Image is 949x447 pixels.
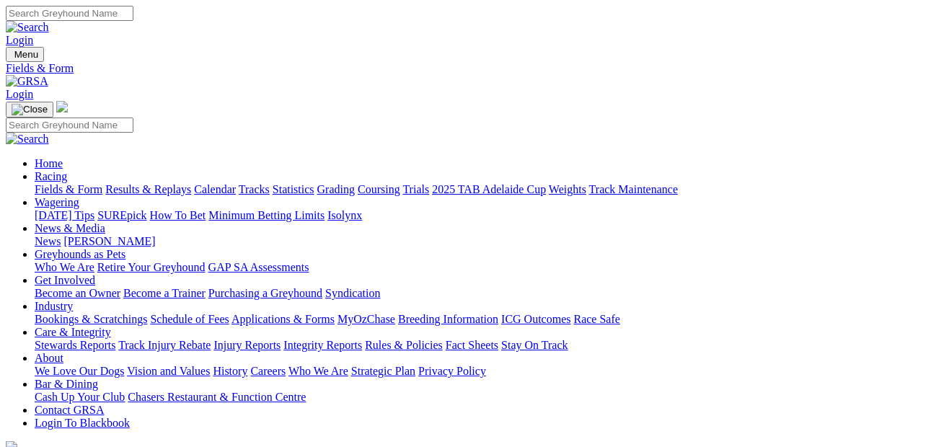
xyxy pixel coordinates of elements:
[14,49,38,60] span: Menu
[35,170,67,182] a: Racing
[351,365,415,377] a: Strategic Plan
[35,339,115,351] a: Stewards Reports
[6,133,49,146] img: Search
[97,209,146,221] a: SUREpick
[35,235,61,247] a: News
[63,235,155,247] a: [PERSON_NAME]
[365,339,443,351] a: Rules & Policies
[6,21,49,34] img: Search
[35,274,95,286] a: Get Involved
[35,183,102,195] a: Fields & Form
[35,261,943,274] div: Greyhounds as Pets
[150,209,206,221] a: How To Bet
[501,313,570,325] a: ICG Outcomes
[6,47,44,62] button: Toggle navigation
[337,313,395,325] a: MyOzChase
[402,183,429,195] a: Trials
[6,62,943,75] a: Fields & Form
[501,339,568,351] a: Stay On Track
[150,313,229,325] a: Schedule of Fees
[6,118,133,133] input: Search
[35,209,943,222] div: Wagering
[573,313,619,325] a: Race Safe
[35,404,104,416] a: Contact GRSA
[231,313,335,325] a: Applications & Forms
[6,102,53,118] button: Toggle navigation
[6,34,33,46] a: Login
[35,326,111,338] a: Care & Integrity
[35,248,125,260] a: Greyhounds as Pets
[35,391,943,404] div: Bar & Dining
[6,6,133,21] input: Search
[35,365,124,377] a: We Love Our Dogs
[317,183,355,195] a: Grading
[35,365,943,378] div: About
[35,313,943,326] div: Industry
[273,183,314,195] a: Statistics
[239,183,270,195] a: Tracks
[35,287,943,300] div: Get Involved
[35,352,63,364] a: About
[398,313,498,325] a: Breeding Information
[56,101,68,112] img: logo-grsa-white.png
[250,365,286,377] a: Careers
[418,365,486,377] a: Privacy Policy
[6,88,33,100] a: Login
[97,261,206,273] a: Retire Your Greyhound
[358,183,400,195] a: Coursing
[446,339,498,351] a: Fact Sheets
[35,313,147,325] a: Bookings & Scratchings
[123,287,206,299] a: Become a Trainer
[35,183,943,196] div: Racing
[213,339,281,351] a: Injury Reports
[589,183,678,195] a: Track Maintenance
[432,183,546,195] a: 2025 TAB Adelaide Cup
[35,378,98,390] a: Bar & Dining
[327,209,362,221] a: Isolynx
[105,183,191,195] a: Results & Replays
[35,157,63,169] a: Home
[325,287,380,299] a: Syndication
[35,261,94,273] a: Who We Are
[35,209,94,221] a: [DATE] Tips
[128,391,306,403] a: Chasers Restaurant & Function Centre
[208,209,325,221] a: Minimum Betting Limits
[35,300,73,312] a: Industry
[194,183,236,195] a: Calendar
[6,75,48,88] img: GRSA
[288,365,348,377] a: Who We Are
[35,287,120,299] a: Become an Owner
[549,183,586,195] a: Weights
[283,339,362,351] a: Integrity Reports
[12,104,48,115] img: Close
[127,365,210,377] a: Vision and Values
[35,222,105,234] a: News & Media
[208,287,322,299] a: Purchasing a Greyhound
[118,339,211,351] a: Track Injury Rebate
[35,196,79,208] a: Wagering
[35,417,130,429] a: Login To Blackbook
[213,365,247,377] a: History
[208,261,309,273] a: GAP SA Assessments
[35,339,943,352] div: Care & Integrity
[35,235,943,248] div: News & Media
[35,391,125,403] a: Cash Up Your Club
